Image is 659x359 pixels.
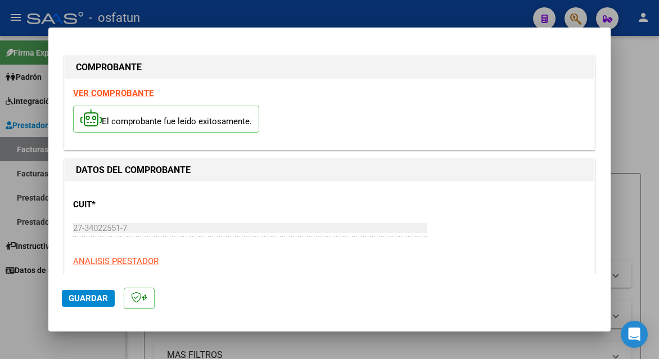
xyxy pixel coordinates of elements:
strong: COMPROBANTE [76,62,142,72]
a: VER COMPROBANTE [73,88,154,98]
span: Guardar [69,293,108,303]
p: El comprobante fue leído exitosamente. [73,106,259,133]
span: ANALISIS PRESTADOR [73,256,159,266]
div: Open Intercom Messenger [621,321,648,348]
button: Guardar [62,290,115,307]
strong: DATOS DEL COMPROBANTE [76,165,191,175]
p: CUIT [73,198,227,211]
